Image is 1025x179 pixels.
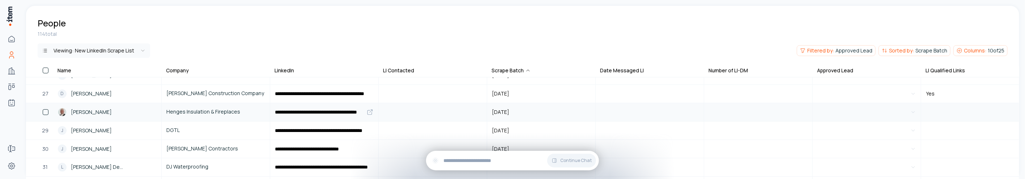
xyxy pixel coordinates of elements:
[166,163,265,171] span: DJ Waterproofing
[4,32,19,46] a: Home
[6,6,13,26] img: Item Brain Logo
[71,108,112,116] span: [PERSON_NAME]
[38,17,66,29] h1: People
[988,47,1004,54] span: 10 of 25
[889,47,914,54] span: Sorted by:
[560,158,592,163] span: Continue Chat
[4,95,19,110] a: Agents
[166,67,189,74] div: Company
[54,103,161,121] a: Larry O'Donnell[PERSON_NAME]
[4,80,19,94] a: Deals
[58,145,67,153] div: J
[275,67,294,74] div: LinkedIn
[926,67,965,74] div: LI Qualified Links
[71,90,112,98] span: [PERSON_NAME]
[58,126,67,135] div: J
[166,126,265,134] span: DGTL
[54,47,134,54] div: Viewing:
[42,72,49,80] span: 26
[488,67,595,84] button: [DATE]
[58,163,67,171] div: L
[383,67,414,74] div: LI Contacted
[4,64,19,78] a: Companies
[817,67,853,74] div: Approved Lead
[71,145,112,153] span: [PERSON_NAME]
[43,163,48,171] span: 31
[426,151,599,170] div: Continue Chat
[162,67,269,84] a: JRC Mechanical
[547,154,596,167] button: Continue Chat
[162,140,269,158] a: [PERSON_NAME] Contractors
[709,67,748,74] div: Number of LI-DM
[166,71,265,79] span: JRC Mechanical
[797,45,876,56] button: Filtered by:Approved Lead
[71,163,157,171] span: [PERSON_NAME] De [PERSON_NAME]
[4,48,19,62] a: People
[488,103,595,121] button: [DATE]
[42,90,48,98] span: 27
[166,145,265,153] span: [PERSON_NAME] Contractors
[915,47,947,54] span: Scrape Batch
[58,108,67,116] img: Larry O'Donnell
[54,85,161,102] a: D[PERSON_NAME]
[54,158,161,176] a: L[PERSON_NAME] De [PERSON_NAME]
[162,85,269,102] a: [PERSON_NAME] Construction Company
[488,122,595,139] button: [DATE]
[54,140,161,158] a: J[PERSON_NAME]
[835,47,872,54] span: Approved Lead
[488,158,595,176] button: [DATE]
[488,85,595,102] button: [DATE]
[488,140,595,158] button: [DATE]
[953,45,1008,56] button: Columns:10of25
[162,103,269,121] a: Henges Insulation & Fireplaces
[38,30,1008,38] div: 114 total
[58,71,67,80] div: B
[162,158,269,176] a: DJ Waterproofing
[964,47,986,54] span: Columns:
[879,45,950,56] button: Sorted by:Scrape Batch
[166,89,265,97] span: [PERSON_NAME] Construction Company
[4,159,19,173] a: Settings
[42,145,48,153] span: 30
[42,127,49,135] span: 29
[4,141,19,156] a: Forms
[807,47,834,54] span: Filtered by:
[54,122,161,139] a: J[PERSON_NAME]
[54,67,161,84] a: B[PERSON_NAME]
[492,67,531,74] div: Scrape Batch
[600,67,644,74] div: Date Messaged LI
[162,122,269,139] a: DGTL
[71,72,112,80] span: [PERSON_NAME]
[166,108,265,116] span: Henges Insulation & Fireplaces
[58,89,67,98] div: D
[71,127,112,135] span: [PERSON_NAME]
[58,67,71,74] div: Name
